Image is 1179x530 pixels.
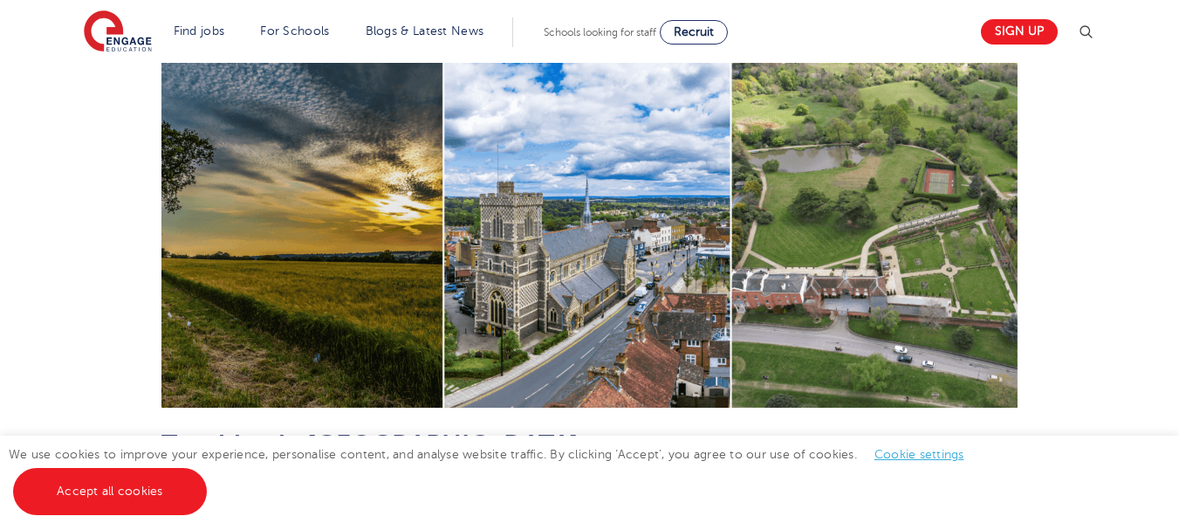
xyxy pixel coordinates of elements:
a: Find jobs [174,24,225,38]
a: For Schools [260,24,329,38]
span: Recruit [674,25,714,38]
b: Teaching in [GEOGRAPHIC_DATA] [161,430,579,460]
img: Engage Education [84,10,152,54]
a: Recruit [660,20,728,45]
a: Accept all cookies [13,468,207,515]
span: We use cookies to improve your experience, personalise content, and analyse website traffic. By c... [9,448,982,498]
span: Schools looking for staff [544,26,656,38]
a: Sign up [981,19,1058,45]
a: Cookie settings [874,448,964,461]
a: Blogs & Latest News [366,24,484,38]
